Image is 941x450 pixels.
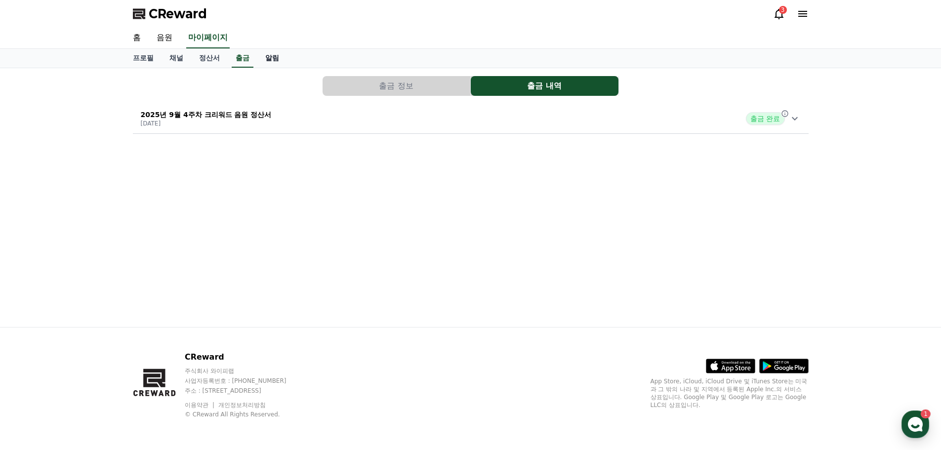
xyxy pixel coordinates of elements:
[133,6,207,22] a: CReward
[191,49,228,68] a: 정산서
[65,313,127,338] a: 1대화
[185,402,216,409] a: 이용약관
[651,377,809,409] p: App Store, iCloud, iCloud Drive 및 iTunes Store는 미국과 그 밖의 나라 및 지역에서 등록된 Apple Inc.의 서비스 상표입니다. Goo...
[185,377,305,385] p: 사업자등록번호 : [PHONE_NUMBER]
[162,49,191,68] a: 채널
[149,6,207,22] span: CReward
[127,313,190,338] a: 설정
[185,410,305,418] p: © CReward All Rights Reserved.
[471,76,619,96] a: 출금 내역
[773,8,785,20] a: 3
[100,313,104,321] span: 1
[746,112,784,125] span: 출금 완료
[125,28,149,48] a: 홈
[779,6,787,14] div: 3
[185,351,305,363] p: CReward
[257,49,287,68] a: 알림
[185,367,305,375] p: 주식회사 와이피랩
[3,313,65,338] a: 홈
[232,49,253,68] a: 출금
[149,28,180,48] a: 음원
[471,76,618,96] button: 출금 내역
[323,76,471,96] a: 출금 정보
[141,120,272,127] p: [DATE]
[133,104,809,134] button: 2025년 9월 4주차 크리워드 음원 정산서 [DATE] 출금 완료
[185,387,305,395] p: 주소 : [STREET_ADDRESS]
[218,402,266,409] a: 개인정보처리방침
[153,328,164,336] span: 설정
[141,110,272,120] p: 2025년 9월 4주차 크리워드 음원 정산서
[323,76,470,96] button: 출금 정보
[186,28,230,48] a: 마이페이지
[125,49,162,68] a: 프로필
[90,328,102,336] span: 대화
[31,328,37,336] span: 홈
